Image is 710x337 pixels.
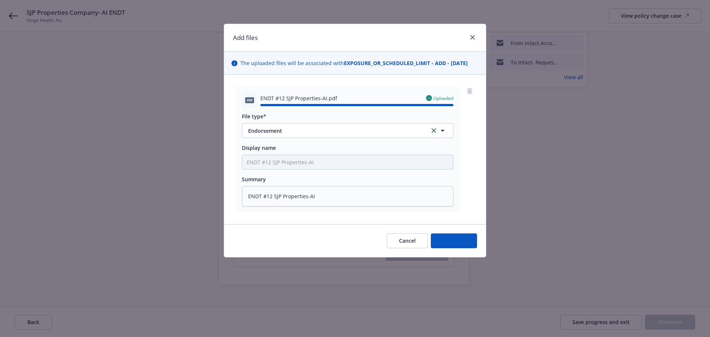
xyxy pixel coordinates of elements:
[344,60,468,67] strong: EXPOSURE_OR_SCHEDULED_LIMIT - ADD - [DATE]
[242,144,276,151] span: Display name
[242,123,453,138] button: Endorsementclear selection
[242,113,266,120] span: File type*
[242,176,266,183] span: Summary
[240,59,468,67] span: The uploaded files will be associated with
[248,127,419,135] span: Endorsement
[233,33,258,43] h1: Add files
[387,233,428,248] button: Cancel
[465,87,474,95] a: remove
[260,94,337,102] span: ENDT #12 SJP Properties-AI.pdf
[431,233,477,248] button: Add files
[429,126,438,135] a: clear selection
[443,237,465,244] span: Add files
[399,237,416,244] span: Cancel
[468,33,477,42] a: close
[242,155,453,169] input: Add display name here...
[433,95,453,101] span: Uploaded
[245,97,254,103] span: pdf
[242,186,453,206] textarea: ENDT #12 SJP Properties-AI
